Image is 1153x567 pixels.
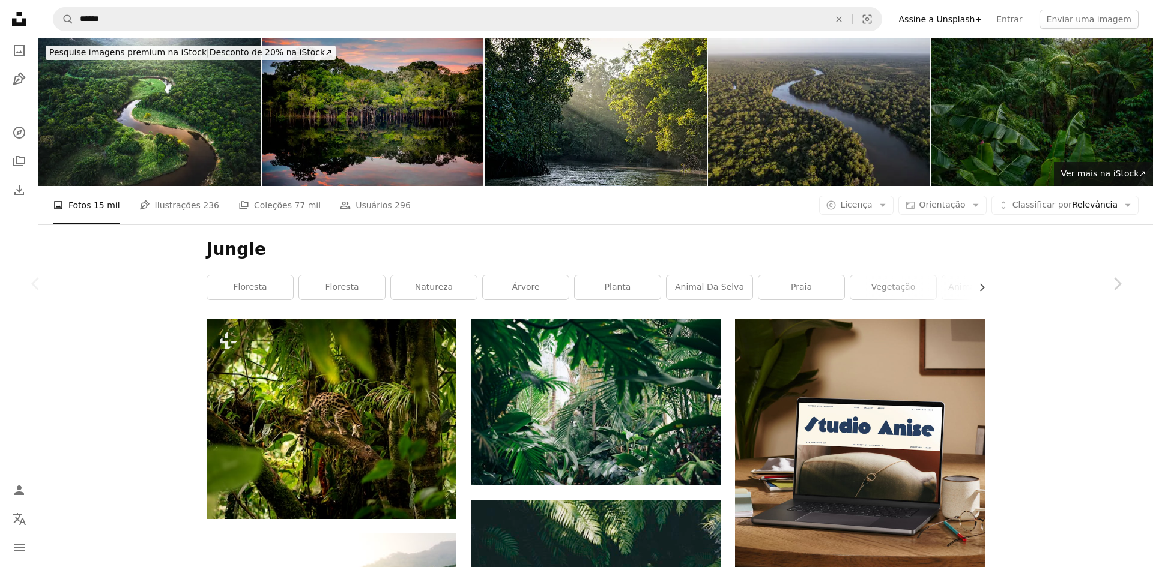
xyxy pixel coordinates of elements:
img: Floresta amazônica e rios em dias ensolarados [708,38,930,186]
a: planta [575,275,661,299]
span: Relevância [1012,199,1118,211]
img: Tropical rain forest [931,38,1153,186]
a: um leopardo está subindo em uma árvore na selva [207,413,456,424]
button: Orientação [898,196,987,215]
span: 77 mil [294,199,321,212]
img: área coberta com plantas de folhas verdes [471,319,721,485]
button: Licença [819,196,893,215]
span: 236 [203,199,219,212]
span: Orientação [919,200,966,209]
a: natureza [391,275,477,299]
a: animais da selva [942,275,1028,299]
button: Limpar [826,8,852,31]
span: Ver mais na iStock ↗ [1061,169,1146,178]
a: Coleções 77 mil [238,186,321,224]
a: árvore [483,275,569,299]
a: vegetação [850,275,936,299]
a: praia [758,275,844,299]
a: Coleções [7,149,31,173]
img: Mata Atlântica - a mata Atlântica no Brasil [38,38,261,186]
a: floresta [207,275,293,299]
a: Pesquise imagens premium na iStock|Desconto de 20% na iStock↗ [38,38,343,67]
span: Classificar por [1012,200,1072,209]
a: Ilustrações [7,67,31,91]
a: Histórico de downloads [7,178,31,202]
a: Ver mais na iStock↗ [1054,162,1153,186]
button: Classificar porRelevância [991,196,1139,215]
a: Próximo [1081,226,1153,341]
a: Explorar [7,121,31,145]
a: Assine a Unsplash+ [892,10,990,29]
a: Entrar [989,10,1029,29]
span: Pesquise imagens premium na iStock | [49,47,210,57]
button: Pesquise na Unsplash [53,8,74,31]
button: Pesquisa visual [853,8,882,31]
span: 296 [395,199,411,212]
a: Floresta [299,275,385,299]
a: animal da selva [667,275,752,299]
a: Ilustrações 236 [139,186,219,224]
div: Desconto de 20% na iStock ↗ [46,46,336,60]
a: Usuários 296 [340,186,411,224]
img: Amazônia - Rio Negro [262,38,484,186]
img: Floresta amazônica [485,38,707,186]
span: Licença [840,200,872,209]
a: Entrar / Cadastrar-se [7,478,31,502]
a: Fotos [7,38,31,62]
button: Menu [7,536,31,560]
h1: Jungle [207,239,985,260]
button: Enviar uma imagem [1040,10,1139,29]
button: Idioma [7,507,31,531]
img: um leopardo está subindo em uma árvore na selva [207,319,456,519]
form: Pesquise conteúdo visual em todo o site [53,7,882,31]
button: rolar lista para a direita [971,275,985,299]
a: área coberta com plantas de folhas verdes [471,397,721,407]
